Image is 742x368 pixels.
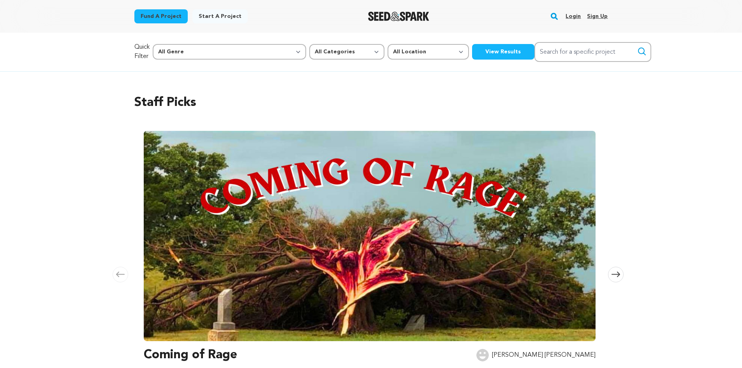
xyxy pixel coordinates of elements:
[476,349,489,361] img: user.png
[587,10,608,23] a: Sign up
[134,42,150,61] p: Quick Filter
[144,346,237,364] h3: Coming of Rage
[472,44,534,60] button: View Results
[368,12,429,21] a: Seed&Spark Homepage
[134,9,188,23] a: Fund a project
[368,12,429,21] img: Seed&Spark Logo Dark Mode
[534,42,651,62] input: Search for a specific project
[134,93,608,112] h2: Staff Picks
[192,9,248,23] a: Start a project
[144,131,596,341] img: Coming of Rage image
[566,10,581,23] a: Login
[492,350,596,360] p: [PERSON_NAME] [PERSON_NAME]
